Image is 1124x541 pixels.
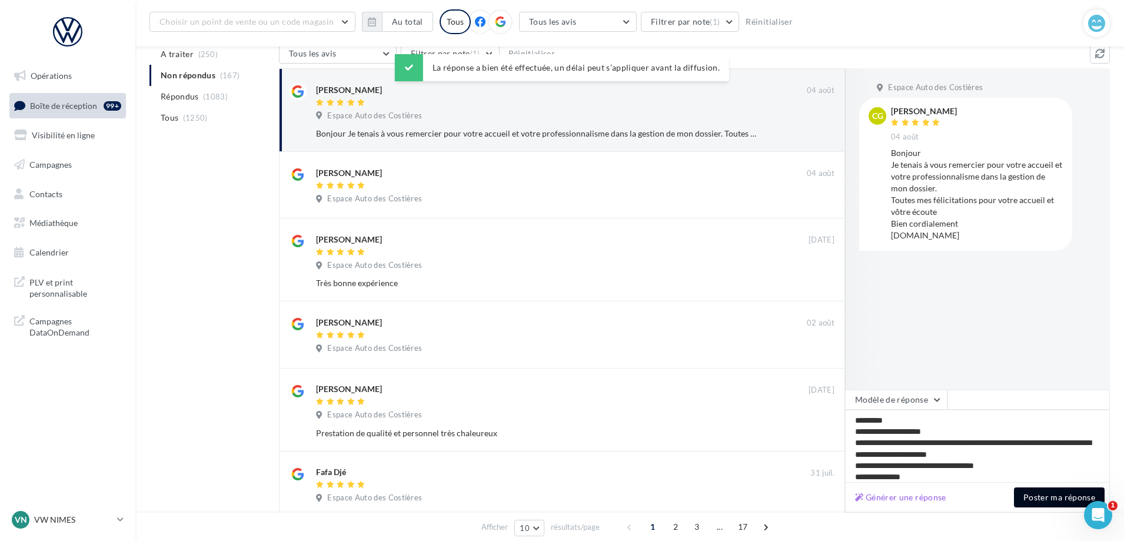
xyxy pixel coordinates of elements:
[733,517,753,536] span: 17
[504,47,560,61] button: Réinitialiser
[30,100,97,110] span: Boîte de réception
[382,12,433,32] button: Au total
[807,168,834,179] span: 04 août
[809,385,834,396] span: [DATE]
[29,247,69,257] span: Calendrier
[316,427,758,439] div: Prestation de qualité et personnel très chaleureux
[7,93,128,118] a: Boîte de réception99+
[327,194,422,204] span: Espace Auto des Costières
[161,91,199,102] span: Répondus
[316,84,382,96] div: [PERSON_NAME]
[807,85,834,96] span: 04 août
[1014,487,1105,507] button: Poster ma réponse
[31,71,72,81] span: Opérations
[316,277,758,289] div: Très bonne expérience
[9,509,126,531] a: VN VW NIMES
[891,132,919,142] span: 04 août
[161,48,194,60] span: A traiter
[1108,501,1118,510] span: 1
[807,318,834,328] span: 02 août
[845,390,947,410] button: Modèle de réponse
[104,101,121,111] div: 99+
[183,113,208,122] span: (1250)
[316,317,382,328] div: [PERSON_NAME]
[872,110,883,122] span: CG
[891,147,1063,241] div: Bonjour Je tenais à vous remercier pour votre accueil et votre professionnalisme dans la gestion ...
[327,111,422,121] span: Espace Auto des Costières
[29,160,72,170] span: Campagnes
[362,12,433,32] button: Au total
[551,522,600,533] span: résultats/page
[29,313,121,338] span: Campagnes DataOnDemand
[519,12,637,32] button: Tous les avis
[710,517,729,536] span: ...
[203,92,228,101] span: (1083)
[1084,501,1112,529] iframe: Intercom live chat
[32,130,95,140] span: Visibilité en ligne
[891,107,957,115] div: [PERSON_NAME]
[29,274,121,300] span: PLV et print personnalisable
[29,218,78,228] span: Médiathèque
[327,493,422,503] span: Espace Auto des Costières
[316,510,758,522] div: Mon experience s’est très bien passé on m’as très bien recu et bien conseillé, la prestation sur ...
[710,17,720,26] span: (1)
[161,112,178,124] span: Tous
[327,410,422,420] span: Espace Auto des Costières
[514,520,544,536] button: 10
[687,517,706,536] span: 3
[15,514,27,526] span: VN
[289,48,337,58] span: Tous les avis
[327,260,422,271] span: Espace Auto des Costières
[7,211,128,235] a: Médiathèque
[741,15,797,29] button: Réinitialiser
[481,522,508,533] span: Afficher
[7,270,128,304] a: PLV et print personnalisable
[316,383,382,395] div: [PERSON_NAME]
[316,167,382,179] div: [PERSON_NAME]
[7,182,128,207] a: Contacts
[440,9,471,34] div: Tous
[529,16,577,26] span: Tous les avis
[34,514,112,526] p: VW NIMES
[810,468,834,479] span: 31 juil.
[316,234,382,245] div: [PERSON_NAME]
[809,235,834,245] span: [DATE]
[641,12,740,32] button: Filtrer par note(1)
[470,49,480,58] span: (1)
[316,466,346,478] div: Fafa Djé
[159,16,334,26] span: Choisir un point de vente ou un code magasin
[520,523,530,533] span: 10
[327,343,422,354] span: Espace Auto des Costières
[7,123,128,148] a: Visibilité en ligne
[316,128,758,140] div: Bonjour Je tenais à vous remercier pour votre accueil et votre professionnalisme dans la gestion ...
[149,12,355,32] button: Choisir un point de vente ou un code magasin
[7,308,128,343] a: Campagnes DataOnDemand
[666,517,685,536] span: 2
[850,490,951,505] button: Générer une réponse
[198,49,218,59] span: (250)
[279,44,397,64] button: Tous les avis
[395,54,729,81] div: La réponse a bien été effectuée, un délai peut s’appliquer avant la diffusion.
[7,64,128,88] a: Opérations
[29,188,62,198] span: Contacts
[643,517,662,536] span: 1
[888,82,983,93] span: Espace Auto des Costières
[7,240,128,265] a: Calendrier
[7,152,128,177] a: Campagnes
